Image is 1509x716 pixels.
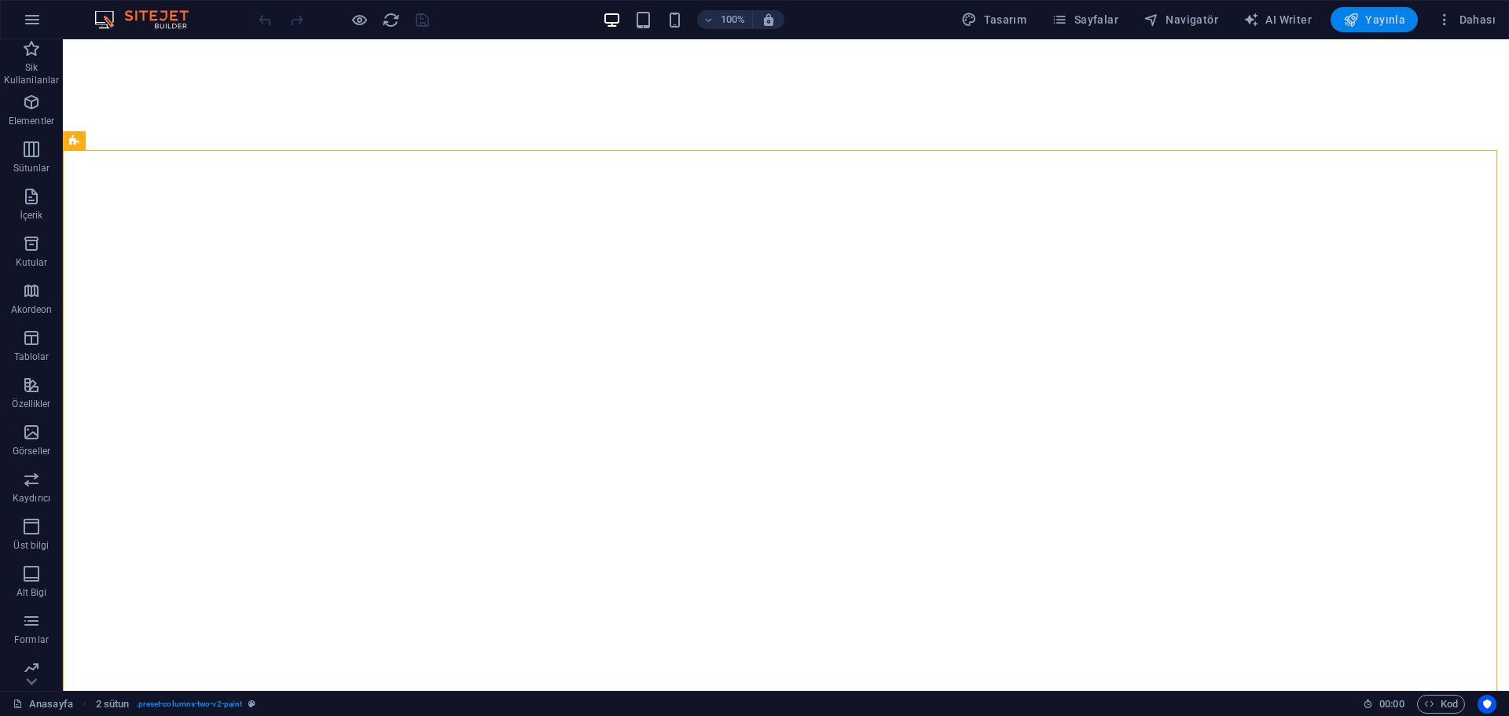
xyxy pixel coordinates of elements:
[14,633,49,646] p: Formlar
[136,695,243,714] span: . preset-columns-two-v2-paint
[1052,12,1118,28] span: Sayfalar
[1437,12,1496,28] span: Dahası
[12,398,50,410] p: Özellikler
[13,539,49,552] p: Üst bilgi
[14,351,50,363] p: Tablolar
[1430,7,1502,32] button: Dahası
[90,10,208,29] img: Editor Logo
[96,695,130,714] span: Seçmek için tıkla. Düzenlemek için çift tıkla
[13,162,50,174] p: Sütunlar
[955,7,1033,32] div: Tasarım (Ctrl+Alt+Y)
[1243,12,1312,28] span: AI Writer
[16,256,48,269] p: Kutular
[11,303,53,316] p: Akordeon
[961,12,1026,28] span: Tasarım
[13,492,50,505] p: Kaydırıcı
[17,586,47,599] p: Alt Bigi
[762,13,776,27] i: Yeniden boyutlandırmada yakınlaştırma düzeyini seçilen cihaza uyacak şekilde otomatik olarak ayarla.
[955,7,1033,32] button: Tasarım
[381,10,400,29] button: reload
[1424,695,1458,714] span: Kod
[13,695,73,714] a: Seçimi iptal etmek için tıkla. Sayfaları açmak için çift tıkla
[20,209,42,222] p: İçerik
[1343,12,1405,28] span: Yayınla
[1478,695,1496,714] button: Usercentrics
[1390,698,1393,710] span: :
[1144,12,1218,28] span: Navigatör
[697,10,753,29] button: 100%
[350,10,369,29] button: Ön izleme modundan çıkıp düzenlemeye devam etmek için buraya tıklayın
[96,695,255,714] nav: breadcrumb
[382,11,400,29] i: Sayfayı yeniden yükleyin
[1379,695,1404,714] span: 00 00
[721,10,746,29] h6: 100%
[1045,7,1125,32] button: Sayfalar
[13,445,50,457] p: Görseller
[1137,7,1224,32] button: Navigatör
[9,115,54,127] p: Elementler
[1237,7,1318,32] button: AI Writer
[1417,695,1465,714] button: Kod
[248,699,255,708] i: Bu element, özelleştirilebilir bir ön ayar
[1331,7,1418,32] button: Yayınla
[1363,695,1404,714] h6: Oturum süresi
